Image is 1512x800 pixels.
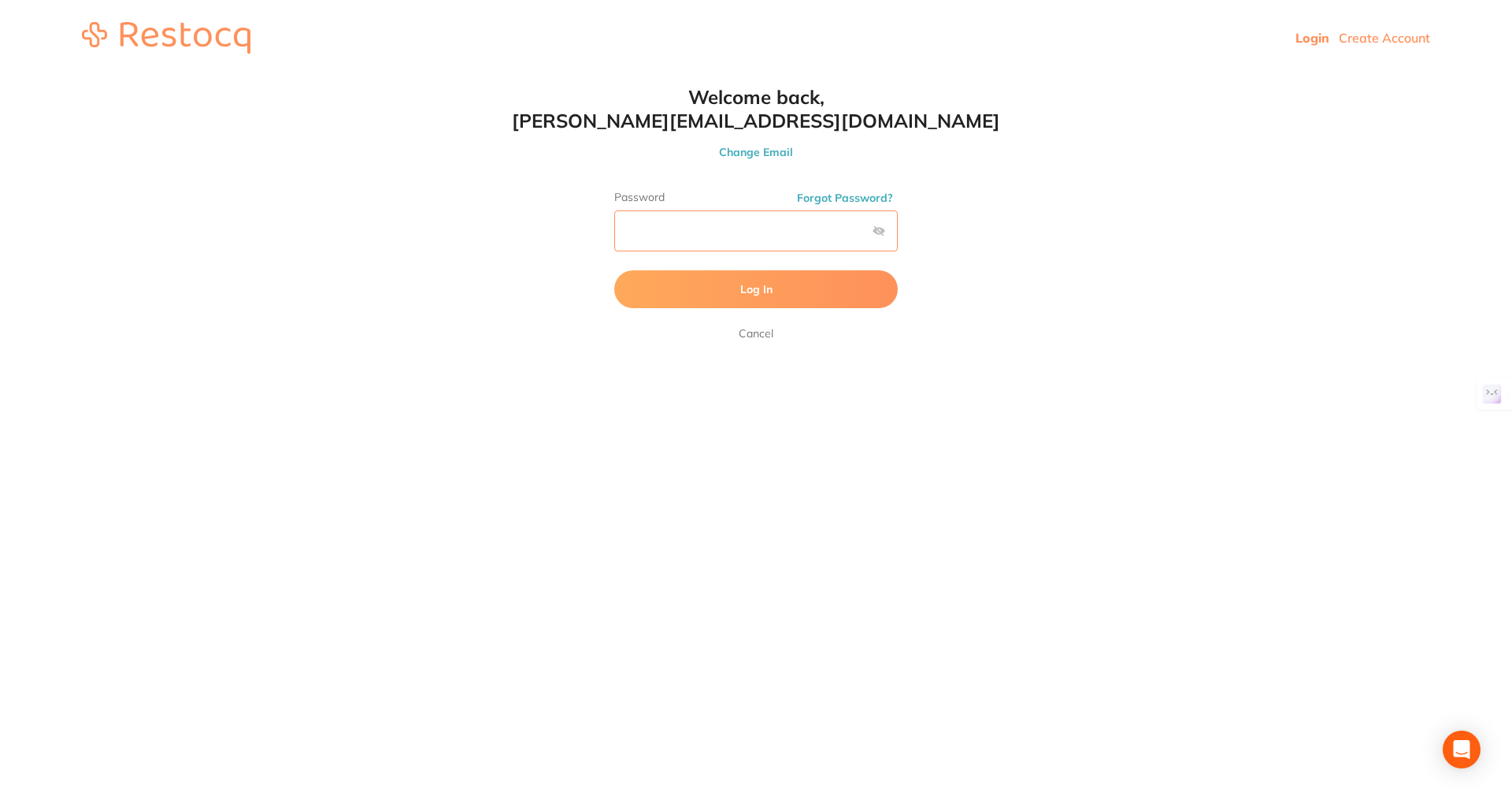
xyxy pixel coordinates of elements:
span: Log In [740,282,773,296]
a: Cancel [736,324,776,343]
label: Password [614,191,898,204]
a: Login [1295,30,1329,46]
div: Open Intercom Messenger [1443,731,1480,768]
img: restocq_logo.svg [82,22,250,54]
button: Forgot Password? [792,191,898,205]
a: Create Account [1339,30,1430,46]
button: Log In [614,270,898,308]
